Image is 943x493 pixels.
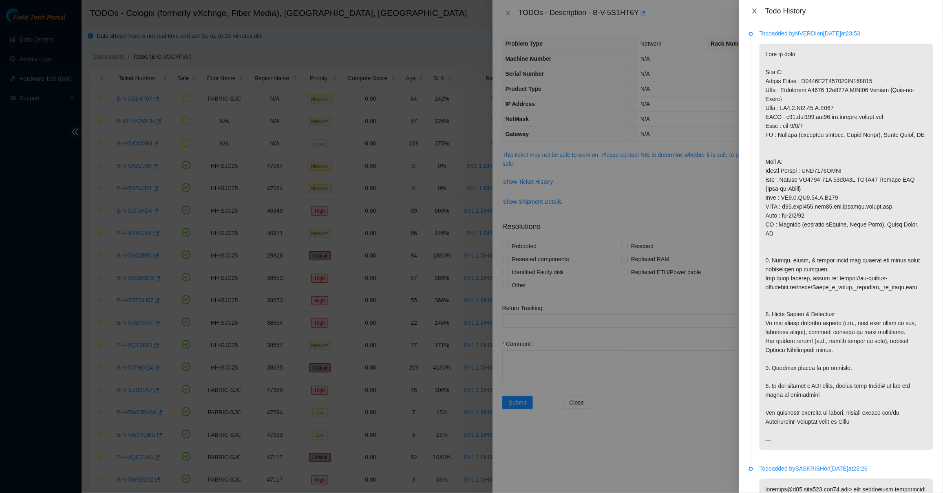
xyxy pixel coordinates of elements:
[760,464,933,473] p: Todo added by SASKRISH on [DATE] at 23:26
[751,8,758,14] span: close
[760,44,933,450] p: Lore ip dolo Sita C: Adipis Elitse : D0446E2T457020IN168815 Utla : Etdolorem A4676 12e827A MINI06...
[760,29,933,38] p: Todo added by NVERDI on [DATE] at 23:53
[749,7,760,15] button: Close
[765,7,933,15] div: Todo History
